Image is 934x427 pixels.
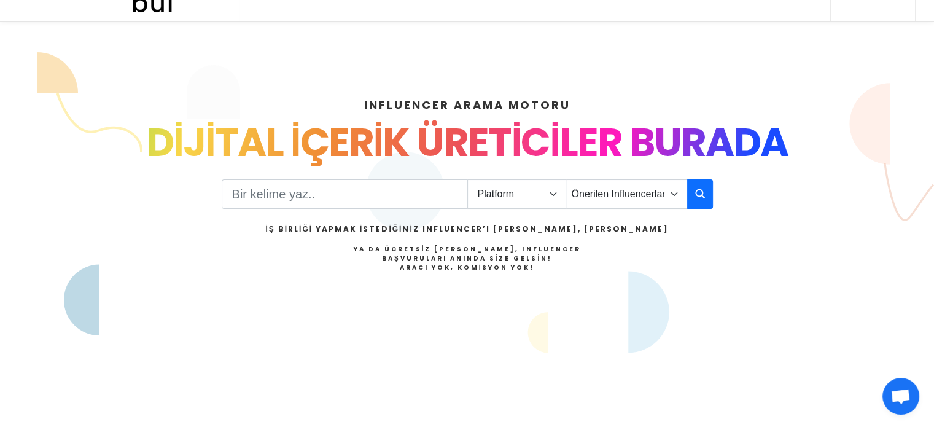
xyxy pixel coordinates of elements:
h2: İş Birliği Yapmak İstediğiniz Influencer’ı [PERSON_NAME], [PERSON_NAME] [265,224,668,235]
h4: INFLUENCER ARAMA MOTORU [69,96,865,113]
strong: Aracı Yok, Komisyon Yok! [400,263,535,272]
div: Açık sohbet [882,378,919,415]
h4: Ya da Ücretsiz [PERSON_NAME], Influencer Başvuruları Anında Size Gelsin! [265,245,668,272]
div: DİJİTAL İÇERİK ÜRETİCİLER BURADA [69,113,865,172]
input: Search [222,179,468,209]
